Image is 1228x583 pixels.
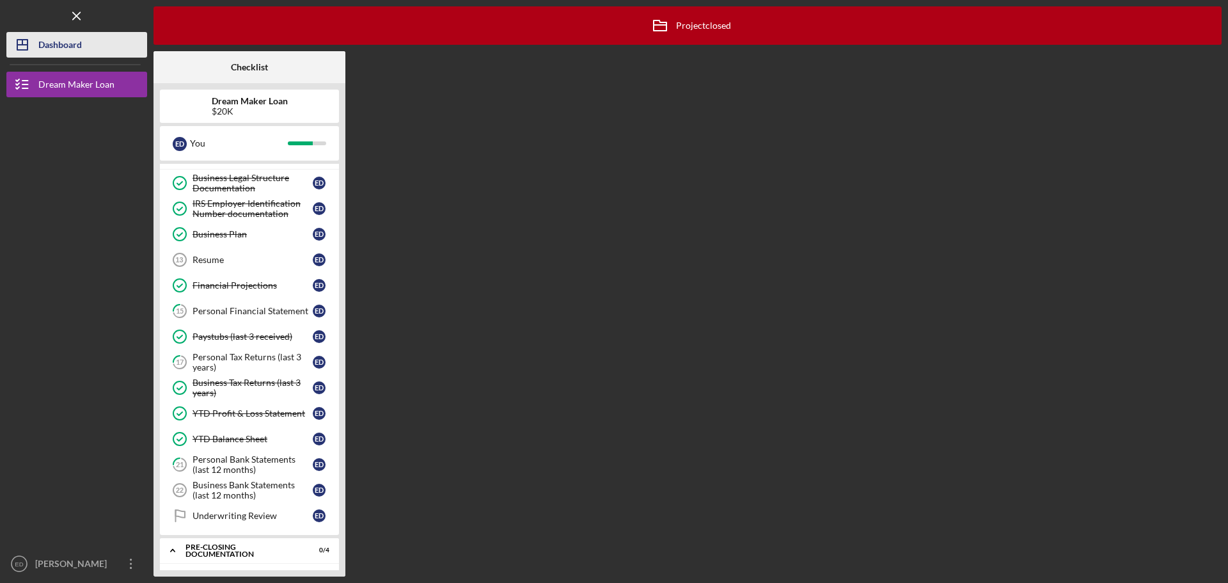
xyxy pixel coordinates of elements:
div: Personal Financial Statement [193,306,313,316]
div: E D [313,458,326,471]
div: E D [313,509,326,522]
div: Business Legal Structure Documentation [193,173,313,193]
button: Dream Maker Loan [6,72,147,97]
tspan: 22 [176,486,184,494]
tspan: 17 [176,358,184,367]
div: Resume [193,255,313,265]
a: 17Personal Tax Returns (last 3 years)ED [166,349,333,375]
a: Paystubs (last 3 received)ED [166,324,333,349]
div: Personal Bank Statements (last 12 months) [193,454,313,475]
div: E D [173,137,187,151]
a: 15Personal Financial StatementED [166,298,333,324]
div: [PERSON_NAME] [32,551,115,580]
a: Financial ProjectionsED [166,273,333,298]
div: E D [313,279,326,292]
div: Paystubs (last 3 received) [193,331,313,342]
div: E D [313,253,326,266]
div: E D [313,484,326,497]
div: You [190,132,288,154]
button: Dashboard [6,32,147,58]
a: Business Legal Structure DocumentationED [166,170,333,196]
div: Dream Maker Loan [38,72,114,100]
a: Business Tax Returns (last 3 years)ED [166,375,333,401]
div: E D [313,202,326,215]
div: E D [313,381,326,394]
div: E D [313,177,326,189]
div: 0 / 4 [306,547,329,554]
tspan: 21 [176,461,184,469]
tspan: 15 [176,307,184,315]
div: E D [313,356,326,369]
div: E D [313,407,326,420]
b: Dream Maker Loan [212,96,288,106]
div: E D [313,305,326,317]
a: Underwriting ReviewED [166,503,333,529]
div: E D [313,433,326,445]
div: Project closed [644,10,731,42]
a: 21Personal Bank Statements (last 12 months)ED [166,452,333,477]
div: E D [313,228,326,241]
text: ED [15,561,23,568]
div: $20K [212,106,288,116]
div: E D [313,330,326,343]
a: YTD Balance SheetED [166,426,333,452]
a: 22Business Bank Statements (last 12 months)ED [166,477,333,503]
tspan: 13 [175,256,183,264]
div: Business Tax Returns (last 3 years) [193,378,313,398]
div: Pre-Closing Documentation [185,543,297,558]
div: Personal Tax Returns (last 3 years) [193,352,313,372]
div: Business Bank Statements (last 12 months) [193,480,313,500]
a: YTD Profit & Loss StatementED [166,401,333,426]
div: Underwriting Review [193,511,313,521]
a: 13ResumeED [166,247,333,273]
div: YTD Profit & Loss Statement [193,408,313,419]
a: IRS Employer Identification Number documentationED [166,196,333,221]
div: Dashboard [38,32,82,61]
b: Checklist [231,62,268,72]
div: Financial Projections [193,280,313,291]
div: Business Plan [193,229,313,239]
a: Business PlanED [166,221,333,247]
button: ED[PERSON_NAME] [6,551,147,577]
div: IRS Employer Identification Number documentation [193,198,313,219]
div: YTD Balance Sheet [193,434,313,444]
